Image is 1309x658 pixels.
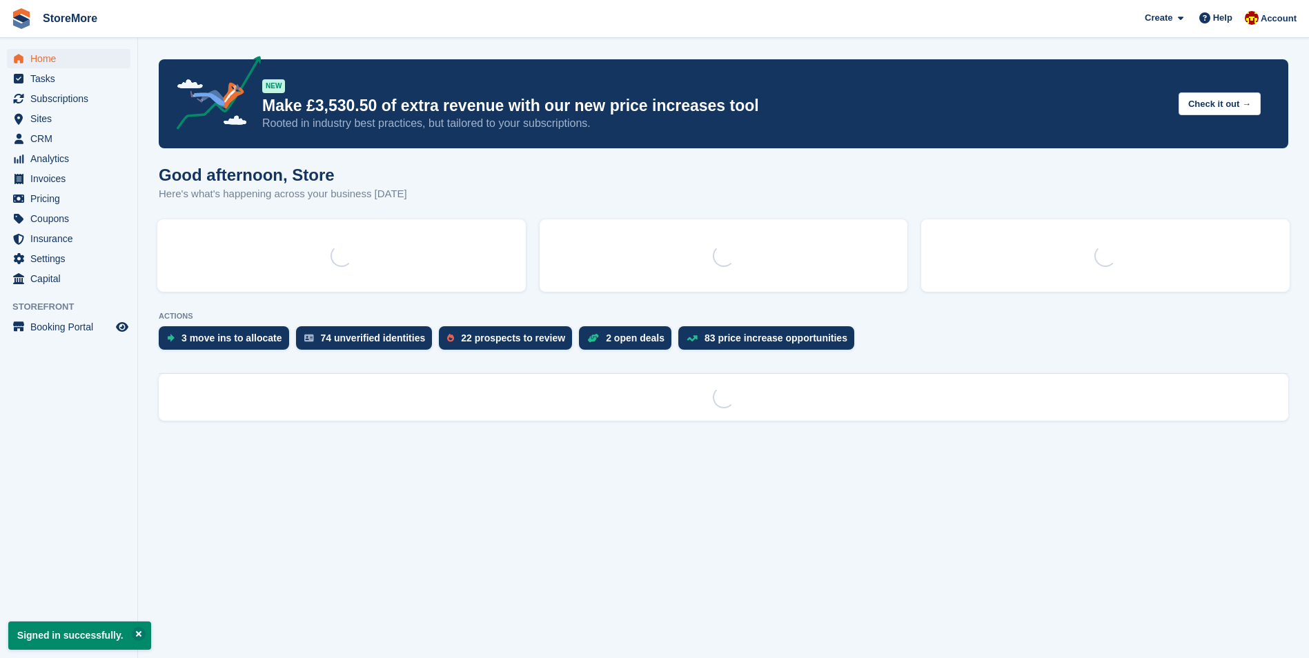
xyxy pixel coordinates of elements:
[7,317,130,337] a: menu
[30,69,113,88] span: Tasks
[30,149,113,168] span: Analytics
[606,332,665,343] div: 2 open deals
[262,79,285,93] div: NEW
[7,229,130,248] a: menu
[262,96,1168,116] p: Make £3,530.50 of extra revenue with our new price increases tool
[1261,12,1297,26] span: Account
[1245,11,1259,25] img: Store More Team
[7,109,130,128] a: menu
[30,169,113,188] span: Invoices
[321,332,426,343] div: 74 unverified identities
[159,326,296,357] a: 3 move ins to allocate
[30,89,113,108] span: Subscriptions
[678,326,861,357] a: 83 price increase opportunities
[7,169,130,188] a: menu
[30,49,113,68] span: Home
[1145,11,1172,25] span: Create
[447,334,454,342] img: prospect-51fa495bee0391a8d652442698ab0144808aea92771e9ea1ae160a38d050c398.svg
[30,129,113,148] span: CRM
[296,326,440,357] a: 74 unverified identities
[304,334,314,342] img: verify_identity-adf6edd0f0f0b5bbfe63781bf79b02c33cf7c696d77639b501bdc392416b5a36.svg
[587,333,599,343] img: deal-1b604bf984904fb50ccaf53a9ad4b4a5d6e5aea283cecdc64d6e3604feb123c2.svg
[1179,92,1261,115] button: Check it out →
[167,334,175,342] img: move_ins_to_allocate_icon-fdf77a2bb77ea45bf5b3d319d69a93e2d87916cf1d5bf7949dd705db3b84f3ca.svg
[579,326,678,357] a: 2 open deals
[114,319,130,335] a: Preview store
[705,332,847,343] div: 83 price increase opportunities
[262,116,1168,131] p: Rooted in industry best practices, but tailored to your subscriptions.
[439,326,579,357] a: 22 prospects to review
[30,249,113,268] span: Settings
[30,109,113,128] span: Sites
[30,317,113,337] span: Booking Portal
[687,335,698,341] img: price_increase_opportunities-93ffe204e8149a01c8c9dc8f82e8f89637d9d84a8eef4429ea346261dce0b2c0.svg
[1213,11,1232,25] span: Help
[7,209,130,228] a: menu
[8,621,151,650] p: Signed in successfully.
[165,56,262,134] img: price-adjustments-announcement-icon-8257ccfd72463d97f412b2fc003d46551f7dbcb40ab6d574587a9cd5c0d94...
[11,8,32,29] img: stora-icon-8386f47178a22dfd0bd8f6a31ec36ba5ce8667c1dd55bd0f319d3a0aa187defe.svg
[7,249,130,268] a: menu
[159,166,407,184] h1: Good afternoon, Store
[12,300,137,314] span: Storefront
[159,186,407,202] p: Here's what's happening across your business [DATE]
[30,209,113,228] span: Coupons
[7,69,130,88] a: menu
[7,149,130,168] a: menu
[37,7,103,30] a: StoreMore
[7,89,130,108] a: menu
[7,269,130,288] a: menu
[159,312,1288,321] p: ACTIONS
[30,229,113,248] span: Insurance
[461,332,565,343] div: 22 prospects to review
[30,269,113,288] span: Capital
[7,49,130,68] a: menu
[7,189,130,208] a: menu
[30,189,113,208] span: Pricing
[7,129,130,148] a: menu
[181,332,282,343] div: 3 move ins to allocate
